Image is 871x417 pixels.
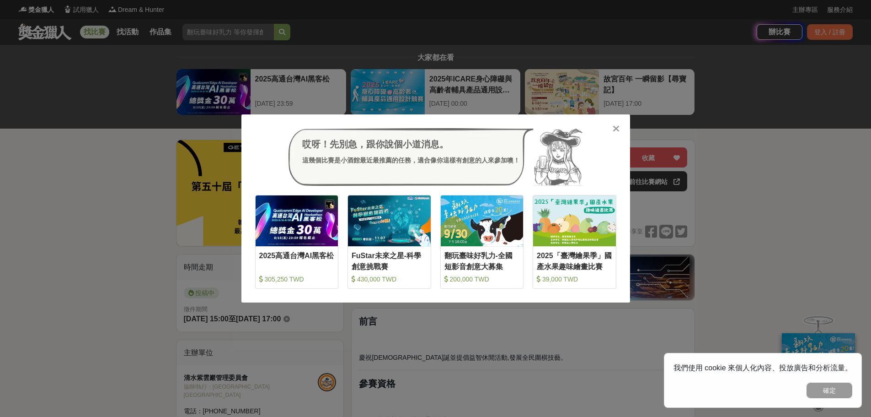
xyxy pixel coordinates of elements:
[533,195,616,246] img: Cover Image
[256,195,338,246] img: Cover Image
[259,275,335,284] div: 305,250 TWD
[537,275,612,284] div: 39,000 TWD
[348,195,431,246] img: Cover Image
[673,364,852,372] span: 我們使用 cookie 來個人化內容、投放廣告和分析流量。
[444,250,520,271] div: 翻玩臺味好乳力-全國短影音創意大募集
[440,195,524,289] a: Cover Image翻玩臺味好乳力-全國短影音創意大募集 200,000 TWD
[352,275,427,284] div: 430,000 TWD
[352,250,427,271] div: FuStar未來之星-科學創意挑戰賽
[444,275,520,284] div: 200,000 TWD
[347,195,431,289] a: Cover ImageFuStar未來之星-科學創意挑戰賽 430,000 TWD
[302,156,520,165] div: 這幾個比賽是小酒館最近最推薦的任務，適合像你這樣有創意的人來參加噢！
[302,137,520,151] div: 哎呀！先別急，跟你說個小道消息。
[255,195,339,289] a: Cover Image2025高通台灣AI黑客松 305,250 TWD
[807,383,852,398] button: 確定
[441,195,524,246] img: Cover Image
[259,250,335,271] div: 2025高通台灣AI黑客松
[534,128,583,186] img: Avatar
[533,195,616,289] a: Cover Image2025「臺灣繪果季」國產水果趣味繪畫比賽 39,000 TWD
[537,250,612,271] div: 2025「臺灣繪果季」國產水果趣味繪畫比賽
